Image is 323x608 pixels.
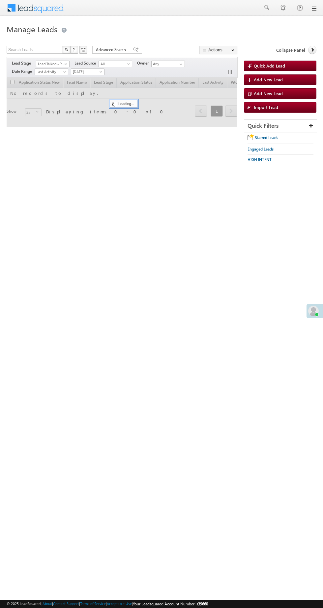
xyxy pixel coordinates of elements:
span: Last Activity [35,69,66,75]
span: 39660 [198,601,208,606]
img: Search [65,48,68,51]
span: [DATE] [71,69,103,75]
a: About [43,601,52,606]
a: Terms of Service [80,601,106,606]
button: Actions [199,46,237,54]
span: Date Range [12,69,35,74]
span: All [99,61,130,67]
button: ? [70,46,78,54]
span: Lead Stage [12,60,36,66]
span: Import Lead [254,104,278,110]
span: Collapse Panel [276,47,305,53]
span: Starred Leads [255,135,278,140]
a: Show All Items [176,61,184,68]
a: Acceptable Use [107,601,132,606]
span: Your Leadsquared Account Number is [133,601,208,606]
a: Contact Support [53,601,79,606]
span: Quick Add Lead [254,63,285,69]
span: Engaged Leads [248,147,274,152]
span: ? [73,47,76,52]
a: Lead Talked - Pitch Not Done [36,61,70,67]
span: Lead Source [74,60,99,66]
div: Loading... [110,100,138,108]
a: Last Activity [35,69,68,75]
a: All [99,61,132,67]
div: Quick Filters [244,120,317,132]
span: Advanced Search [96,47,128,53]
span: © 2025 LeadSquared | | | | | [7,601,208,607]
a: [DATE] [71,69,104,75]
span: Add New Lead [254,77,283,82]
span: Owner [137,60,151,66]
span: Manage Leads [7,24,57,34]
span: Lead Talked - Pitch Not Done [36,61,68,67]
input: Type to Search [151,61,185,67]
span: Add New Lead [254,91,283,96]
span: HIGH INTENT [248,157,272,162]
